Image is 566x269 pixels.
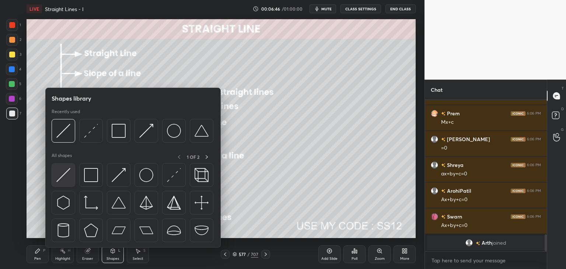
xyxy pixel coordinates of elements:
div: 707 [251,251,258,258]
div: More [400,257,409,261]
div: =0 [441,144,541,152]
div: 6:06 PM [527,214,541,219]
img: svg+xml;charset=utf-8,%3Csvg%20xmlns%3D%22http%3A%2F%2Fwww.w3.org%2F2000%2Fsvg%22%20width%3D%2235... [195,168,209,182]
img: svg+xml;charset=utf-8,%3Csvg%20xmlns%3D%22http%3A%2F%2Fwww.w3.org%2F2000%2Fsvg%22%20width%3D%2236... [139,168,153,182]
img: svg+xml;charset=utf-8,%3Csvg%20xmlns%3D%22http%3A%2F%2Fwww.w3.org%2F2000%2Fsvg%22%20width%3D%2238... [112,196,126,210]
img: iconic-dark.1390631f.png [511,214,525,219]
img: default.png [431,161,438,169]
img: svg+xml;charset=utf-8,%3Csvg%20xmlns%3D%22http%3A%2F%2Fwww.w3.org%2F2000%2Fsvg%22%20width%3D%2234... [167,196,181,210]
button: CLASS SETTINGS [340,4,381,13]
img: svg+xml;charset=utf-8,%3Csvg%20xmlns%3D%22http%3A%2F%2Fwww.w3.org%2F2000%2Fsvg%22%20width%3D%2234... [84,168,98,182]
div: 7 [6,108,21,119]
h6: Swarn [446,213,462,220]
h5: Shapes library [52,94,91,103]
div: Mx+c [441,119,541,126]
img: svg+xml;charset=utf-8,%3Csvg%20xmlns%3D%22http%3A%2F%2Fwww.w3.org%2F2000%2Fsvg%22%20width%3D%2244... [139,223,153,237]
div: Select [133,257,143,261]
div: Add Slide [321,257,338,261]
img: svg+xml;charset=utf-8,%3Csvg%20xmlns%3D%22http%3A%2F%2Fwww.w3.org%2F2000%2Fsvg%22%20width%3D%2230... [112,168,126,182]
img: svg+xml;charset=utf-8,%3Csvg%20xmlns%3D%22http%3A%2F%2Fwww.w3.org%2F2000%2Fsvg%22%20width%3D%2244... [112,223,126,237]
div: 6:06 PM [527,189,541,193]
div: Highlight [55,257,70,261]
span: mute [321,6,332,11]
div: 4 [6,63,21,75]
img: svg+xml;charset=utf-8,%3Csvg%20xmlns%3D%22http%3A%2F%2Fwww.w3.org%2F2000%2Fsvg%22%20width%3D%2230... [56,168,70,182]
span: Arth [482,240,492,246]
div: S [143,249,146,252]
div: / [247,252,249,256]
div: 3 [6,49,21,60]
img: svg+xml;charset=utf-8,%3Csvg%20xmlns%3D%22http%3A%2F%2Fwww.w3.org%2F2000%2Fsvg%22%20width%3D%2230... [56,124,70,138]
div: P [43,249,45,252]
img: no-rating-badge.077c3623.svg [441,112,446,116]
img: svg+xml;charset=utf-8,%3Csvg%20xmlns%3D%22http%3A%2F%2Fwww.w3.org%2F2000%2Fsvg%22%20width%3D%2230... [167,168,181,182]
img: svg+xml;charset=utf-8,%3Csvg%20xmlns%3D%22http%3A%2F%2Fwww.w3.org%2F2000%2Fsvg%22%20width%3D%2230... [56,196,70,210]
button: mute [310,4,336,13]
img: no-rating-badge.077c3623.svg [441,215,446,219]
div: 2 [6,34,21,46]
div: Eraser [82,257,93,261]
p: G [561,127,564,132]
img: default.png [465,239,473,247]
img: svg+xml;charset=utf-8,%3Csvg%20xmlns%3D%22http%3A%2F%2Fwww.w3.org%2F2000%2Fsvg%22%20width%3D%2230... [139,124,153,138]
div: 5 [6,78,21,90]
p: All shapes [52,153,72,162]
div: Ax+by+c=0 [441,222,541,229]
h6: Shreya [446,161,464,169]
img: svg+xml;charset=utf-8,%3Csvg%20xmlns%3D%22http%3A%2F%2Fwww.w3.org%2F2000%2Fsvg%22%20width%3D%2240... [195,196,209,210]
div: Ax+by+c=0 [441,196,541,203]
div: ax+by+c=0 [441,170,541,178]
button: End Class [385,4,416,13]
img: svg+xml;charset=utf-8,%3Csvg%20xmlns%3D%22http%3A%2F%2Fwww.w3.org%2F2000%2Fsvg%22%20width%3D%2234... [112,124,126,138]
div: Poll [352,257,357,261]
p: D [561,106,564,112]
img: default.png [431,136,438,143]
img: 5f0e1674d7c345968bfa5d8b2a8c7c44.jpg [431,110,438,117]
div: 6:06 PM [527,137,541,142]
div: LIVE [27,4,42,13]
div: 1 [6,19,21,31]
img: no-rating-badge.077c3623.svg [476,241,480,245]
img: no-rating-badge.077c3623.svg [441,189,446,193]
h6: [PERSON_NAME] [446,135,490,143]
img: 6a1c7aebccec49f48b42d62e1fe9715a.jpg [431,213,438,220]
img: svg+xml;charset=utf-8,%3Csvg%20xmlns%3D%22http%3A%2F%2Fwww.w3.org%2F2000%2Fsvg%22%20width%3D%2238... [195,223,209,237]
img: default.png [431,187,438,195]
img: svg+xml;charset=utf-8,%3Csvg%20xmlns%3D%22http%3A%2F%2Fwww.w3.org%2F2000%2Fsvg%22%20width%3D%2233... [84,196,98,210]
div: Shapes [106,257,119,261]
p: Chat [425,80,448,99]
img: no-rating-badge.077c3623.svg [441,137,446,142]
img: iconic-dark.1390631f.png [511,189,525,193]
img: no-rating-badge.077c3623.svg [441,163,446,167]
img: iconic-dark.1390631f.png [511,163,525,167]
div: Pen [34,257,41,261]
div: Zoom [375,257,385,261]
div: 577 [238,252,246,256]
img: svg+xml;charset=utf-8,%3Csvg%20xmlns%3D%22http%3A%2F%2Fwww.w3.org%2F2000%2Fsvg%22%20width%3D%2238... [195,124,209,138]
div: 6 [6,93,21,105]
img: svg+xml;charset=utf-8,%3Csvg%20xmlns%3D%22http%3A%2F%2Fwww.w3.org%2F2000%2Fsvg%22%20width%3D%2238... [167,223,181,237]
div: H [68,249,70,252]
img: svg+xml;charset=utf-8,%3Csvg%20xmlns%3D%22http%3A%2F%2Fwww.w3.org%2F2000%2Fsvg%22%20width%3D%2234... [139,196,153,210]
div: L [118,249,120,252]
div: 6:06 PM [527,111,541,116]
img: iconic-dark.1390631f.png [511,137,525,142]
div: grid [425,100,547,252]
p: T [562,85,564,91]
img: iconic-dark.1390631f.png [511,111,525,116]
p: 1 OF 2 [187,154,199,160]
h6: Prem [446,109,460,117]
img: svg+xml;charset=utf-8,%3Csvg%20xmlns%3D%22http%3A%2F%2Fwww.w3.org%2F2000%2Fsvg%22%20width%3D%2230... [84,124,98,138]
img: svg+xml;charset=utf-8,%3Csvg%20xmlns%3D%22http%3A%2F%2Fwww.w3.org%2F2000%2Fsvg%22%20width%3D%2234... [84,223,98,237]
img: svg+xml;charset=utf-8,%3Csvg%20xmlns%3D%22http%3A%2F%2Fwww.w3.org%2F2000%2Fsvg%22%20width%3D%2228... [56,223,70,237]
h6: ArohiPatil [446,187,471,195]
p: Recently used [52,109,80,115]
span: joined [492,240,506,246]
img: svg+xml;charset=utf-8,%3Csvg%20xmlns%3D%22http%3A%2F%2Fwww.w3.org%2F2000%2Fsvg%22%20width%3D%2236... [167,124,181,138]
div: 6:06 PM [527,163,541,167]
h4: Straight Lines - I [45,6,84,13]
